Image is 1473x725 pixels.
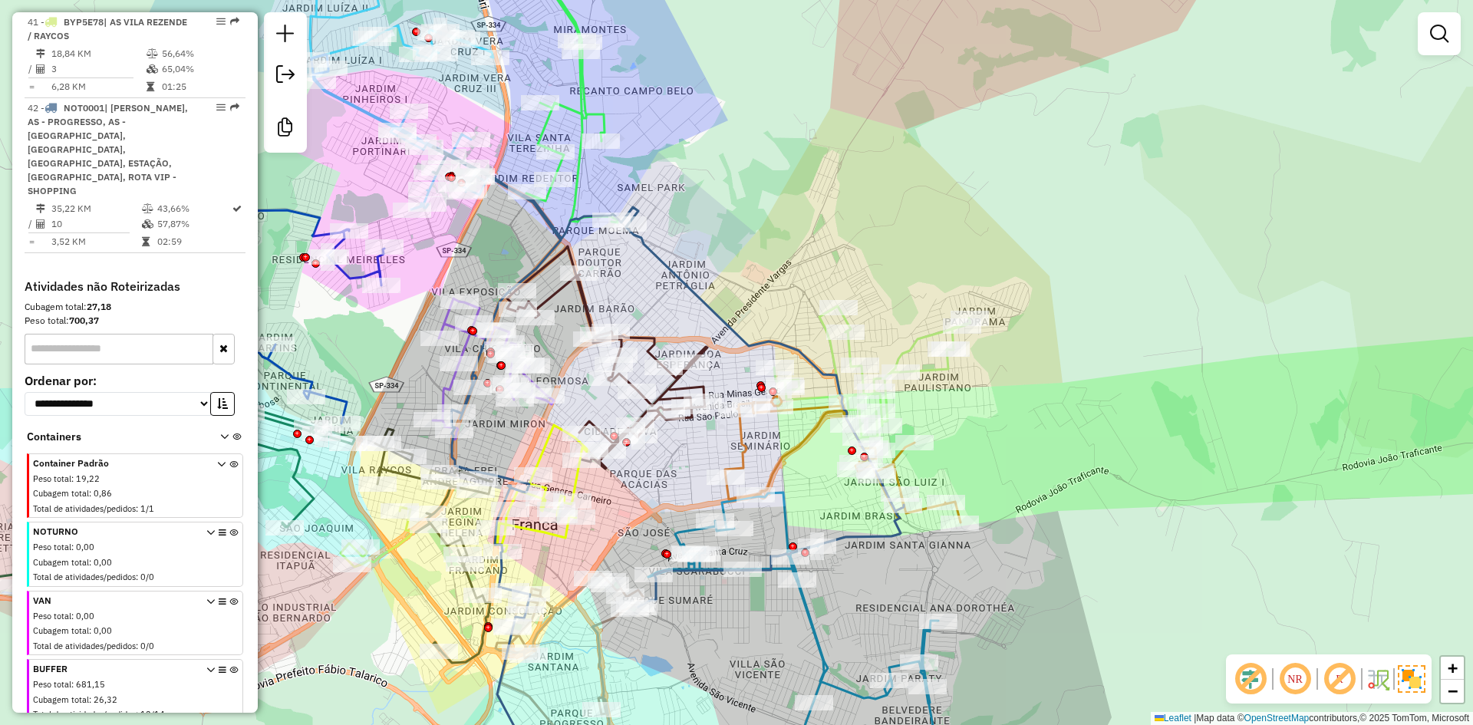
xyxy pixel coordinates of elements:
span: Total de atividades/pedidos [33,709,136,720]
td: 18,84 KM [51,46,146,61]
a: OpenStreetMap [1244,713,1310,723]
span: | AS VILA REZENDE / RAYCOS [28,16,187,41]
td: 57,87% [157,216,231,232]
span: 42 - [28,102,188,196]
span: BUFFER [33,662,199,676]
span: Ocultar NR [1277,661,1313,697]
span: 12/14 [140,709,165,720]
span: | [PERSON_NAME], AS - PROGRESSO, AS - [GEOGRAPHIC_DATA], [GEOGRAPHIC_DATA], [GEOGRAPHIC_DATA], ES... [28,102,188,196]
a: Criar modelo [270,112,301,147]
td: = [28,79,35,94]
span: BYP5E78 [64,16,104,28]
i: Tempo total em rota [142,237,150,246]
a: Zoom out [1441,680,1464,703]
i: Tempo total em rota [147,82,154,91]
span: : [89,488,91,499]
strong: 27,18 [87,301,111,312]
span: 1/1 [140,503,154,514]
span: | [1194,713,1196,723]
div: Map data © contributors,© 2025 TomTom, Microsoft [1151,712,1473,725]
td: 35,22 KM [51,201,141,216]
em: Rota exportada [230,17,239,26]
span: Cubagem total [33,694,89,705]
img: Exibir/Ocultar setores [1398,665,1425,693]
div: Peso total: [25,314,245,328]
td: 43,66% [157,201,231,216]
i: Opções [219,598,226,655]
span: : [136,641,138,651]
span: Total de atividades/pedidos [33,572,136,582]
td: 3 [51,61,146,77]
a: Nova sessão e pesquisa [270,18,301,53]
span: − [1448,681,1458,700]
div: Atividade não roteirizada - SUP TIAOZINHO 9 [478,323,516,338]
span: Exibir rótulo [1321,661,1358,697]
td: 65,04% [161,61,239,77]
a: Leaflet [1155,713,1191,723]
td: 10 [51,216,141,232]
td: / [28,61,35,77]
span: : [71,542,74,552]
a: Zoom in [1441,657,1464,680]
i: Rota otimizada [232,204,242,213]
span: Cubagem total [33,488,89,499]
strong: 700,37 [69,315,99,326]
span: : [136,572,138,582]
em: Opções [216,17,226,26]
td: 56,64% [161,46,239,61]
td: = [28,234,35,249]
i: % de utilização do peso [142,204,153,213]
a: Exibir filtros [1424,18,1455,49]
i: Opções [219,666,226,723]
span: NOTURNO [33,525,199,539]
i: Distância Total [36,49,45,58]
span: 41 - [28,16,187,41]
td: 6,28 KM [51,79,146,94]
i: Total de Atividades [36,219,45,229]
span: 26,32 [94,694,117,705]
label: Ordenar por: [25,371,245,390]
span: NOT0001 [64,102,104,114]
span: 681,15 [76,679,105,690]
div: Atividade não roteirizada - SUP TIAOZINHO 5 [647,404,685,420]
a: Exportar sessão [270,59,301,94]
span: Cubagem total [33,625,89,636]
h4: Atividades não Roteirizadas [25,279,245,294]
i: % de utilização do peso [147,49,158,58]
span: 0,00 [94,625,112,636]
button: Ordem crescente [210,392,235,416]
span: Container Padrão [33,456,199,470]
i: % de utilização da cubagem [147,64,158,74]
span: 0/0 [140,641,154,651]
em: Rota exportada [230,103,239,112]
span: 19,22 [76,473,100,484]
span: : [89,557,91,568]
i: % de utilização da cubagem [142,219,153,229]
span: Total de atividades/pedidos [33,503,136,514]
span: Peso total [33,611,71,621]
span: : [89,625,91,636]
span: 0,86 [94,488,112,499]
i: Distância Total [36,204,45,213]
span: 0/0 [140,572,154,582]
span: 0,00 [76,542,94,552]
span: 0,00 [94,557,112,568]
span: : [89,694,91,705]
td: 02:59 [157,234,231,249]
span: Cubagem total [33,557,89,568]
span: Peso total [33,679,71,690]
i: Total de Atividades [36,64,45,74]
span: Peso total [33,473,71,484]
span: VAN [33,594,199,608]
td: 3,52 KM [51,234,141,249]
td: 01:25 [161,79,239,94]
span: : [71,679,74,690]
span: Containers [27,429,200,445]
span: 0,00 [76,611,94,621]
span: : [136,503,138,514]
td: / [28,216,35,232]
img: Fluxo de ruas [1366,667,1390,691]
span: : [71,473,74,484]
span: : [71,611,74,621]
em: Opções [216,103,226,112]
